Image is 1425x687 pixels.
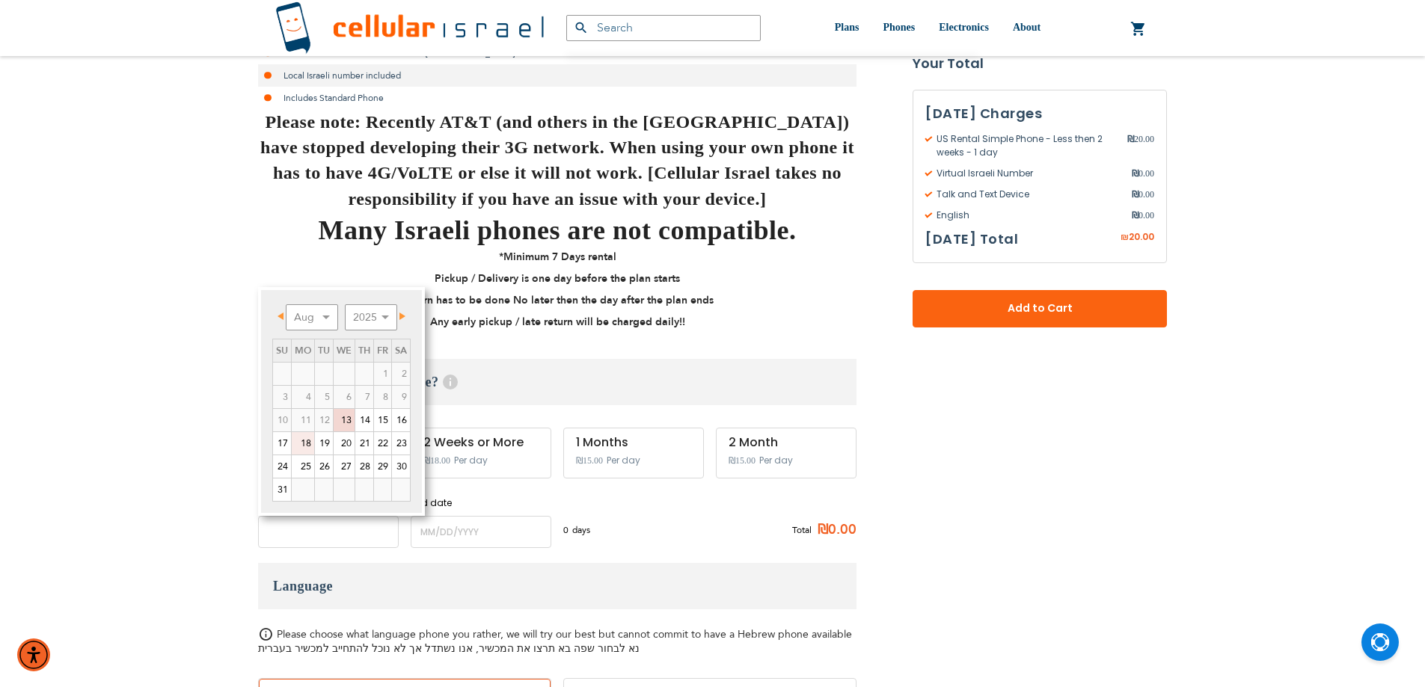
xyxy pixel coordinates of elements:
a: 22 [374,432,391,455]
a: 27 [334,455,355,478]
span: 12 [315,409,333,431]
strong: Please note: Recently AT&T (and others in the [GEOGRAPHIC_DATA]) have stopped developing their 3G... [260,112,854,209]
span: 6 [334,386,355,408]
span: Saturday [395,344,407,357]
span: 0 [563,523,572,537]
strong: Many Israeli phones are not compatible. [319,215,797,245]
span: Total [792,523,812,537]
span: Friday [377,344,388,357]
a: 30 [392,455,410,478]
h3: [DATE] Charges [925,102,1154,125]
span: ₪0.00 [812,519,856,541]
span: Language [273,579,333,594]
a: 19 [315,432,333,455]
a: 25 [292,455,314,478]
span: ₪ [1132,167,1139,180]
a: 31 [273,478,291,501]
span: 1 [374,363,391,385]
span: 8 [374,386,391,408]
li: Local Israeli number included [258,64,856,87]
span: 5 [315,386,333,408]
span: Phones [883,22,915,33]
a: Next [390,306,409,325]
span: 0.00 [1132,167,1154,180]
h3: When do you need service? [258,359,856,405]
span: Add to Cart [962,301,1118,317]
li: Includes Standard Phone [258,87,856,109]
span: Virtual Israeli Number [925,167,1132,180]
a: 24 [273,455,291,478]
span: Per day [454,454,488,467]
a: 16 [392,409,410,431]
span: ₪15.00 [729,455,756,466]
strong: Any early pickup / late return will be charged daily!! [430,315,685,329]
span: Plans [835,22,859,33]
strong: Your Total [913,52,1167,75]
span: ₪18.00 [423,455,450,466]
span: English [925,209,1132,222]
span: Tuesday [318,344,330,357]
span: 20.00 [1129,230,1154,243]
a: 17 [273,432,291,455]
button: Add to Cart [913,290,1167,327]
label: End date [411,496,551,510]
a: 13 [334,409,355,431]
select: Select month [286,304,338,330]
span: US Rental Simple Phone - Less then 2 weeks - 1 day [925,132,1127,159]
input: MM/DD/YYYY [258,516,399,548]
span: 0.00 [1132,188,1154,201]
div: 2 Month [729,436,844,449]
a: 29 [374,455,391,478]
select: Select year [345,304,397,330]
span: 3 [273,386,291,408]
span: 10 [273,409,291,431]
span: 7 [355,386,373,408]
span: ₪ [1121,231,1129,244]
h3: [DATE] Total [925,228,1018,250]
span: 9 [392,386,410,408]
a: 23 [392,432,410,455]
a: 14 [355,409,373,431]
span: Per day [759,454,793,467]
strong: Return has to be done No later then the day after the plan ends [401,293,714,307]
span: 0.00 [1132,209,1154,222]
span: Next [399,312,405,320]
span: Talk and Text Device [925,188,1132,201]
a: 18 [292,432,314,455]
span: 20.00 [1127,132,1154,159]
a: 20 [334,432,355,455]
span: Prev [278,312,284,320]
div: Accessibility Menu [17,638,50,671]
span: 11 [292,409,314,431]
a: 21 [355,432,373,455]
span: About [1013,22,1041,33]
strong: *Minimum 7 Days rental [499,250,616,264]
span: Sunday [276,344,288,357]
span: days [572,523,590,537]
span: Wednesday [337,344,352,357]
span: ₪ [1132,209,1139,222]
a: Prev [274,306,292,325]
span: Monday [295,344,311,357]
span: ₪ [1132,188,1139,201]
a: 26 [315,455,333,478]
a: 15 [374,409,391,431]
strong: Pickup / Delivery is one day before the plan starts [435,271,680,286]
input: Search [566,15,761,41]
span: 2 [392,363,410,385]
span: Electronics [939,22,989,33]
span: 4 [292,386,314,408]
input: MM/DD/YYYY [411,516,551,548]
div: 2 Weeks or More [423,436,539,449]
div: 1 Months [576,436,691,449]
a: 28 [355,455,373,478]
span: ₪ [1127,132,1134,146]
span: Please choose what language phone you rather, we will try our best but cannot commit to have a He... [258,627,852,656]
span: Per day [607,454,640,467]
span: Help [443,375,458,389]
img: Cellular Israel Logo [275,1,544,55]
span: Thursday [358,344,370,357]
span: ₪15.00 [576,455,603,466]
